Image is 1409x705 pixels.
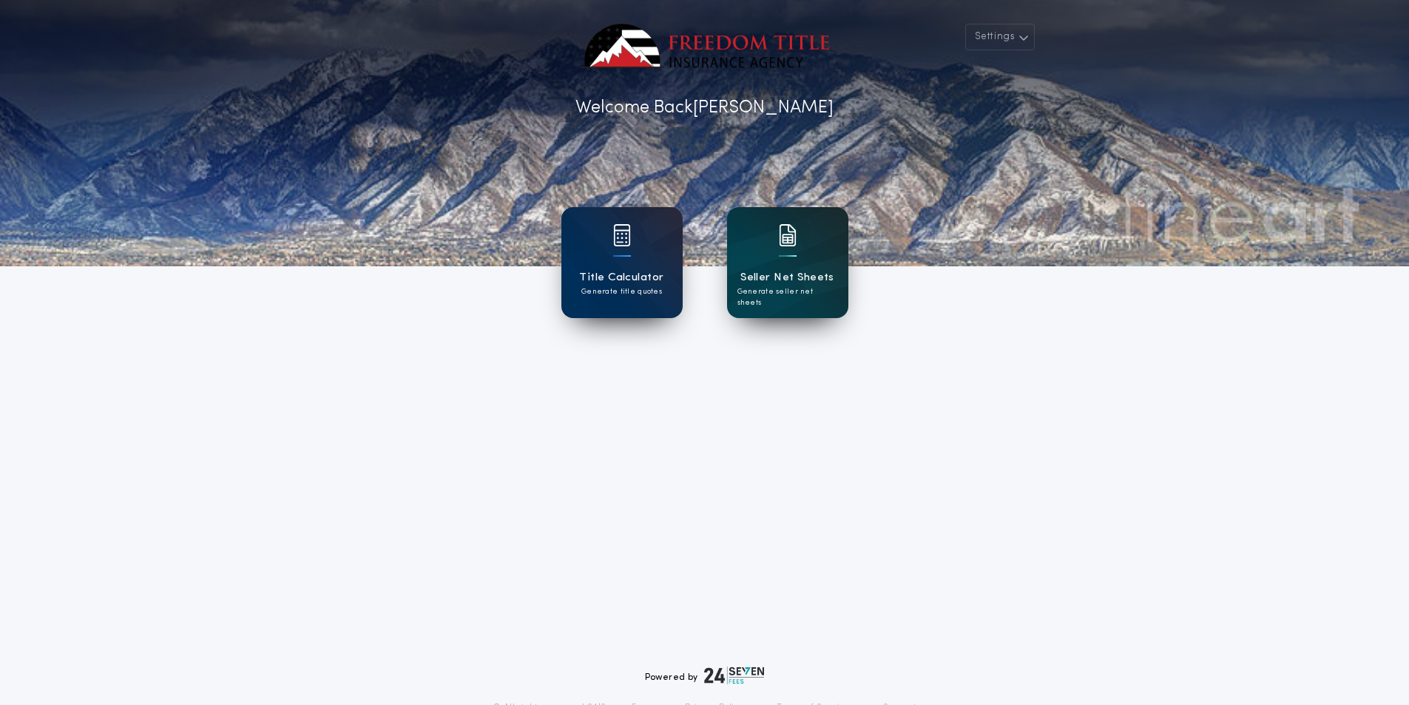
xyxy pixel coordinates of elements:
[779,224,797,246] img: card icon
[740,269,834,286] h1: Seller Net Sheets
[575,95,834,121] p: Welcome Back [PERSON_NAME]
[737,286,838,308] p: Generate seller net sheets
[581,286,662,297] p: Generate title quotes
[645,667,765,684] div: Powered by
[561,207,683,318] a: card iconTitle CalculatorGenerate title quotes
[965,24,1035,50] button: Settings
[704,667,765,684] img: logo
[727,207,848,318] a: card iconSeller Net SheetsGenerate seller net sheets
[580,24,830,68] img: account-logo
[613,224,631,246] img: card icon
[579,269,663,286] h1: Title Calculator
